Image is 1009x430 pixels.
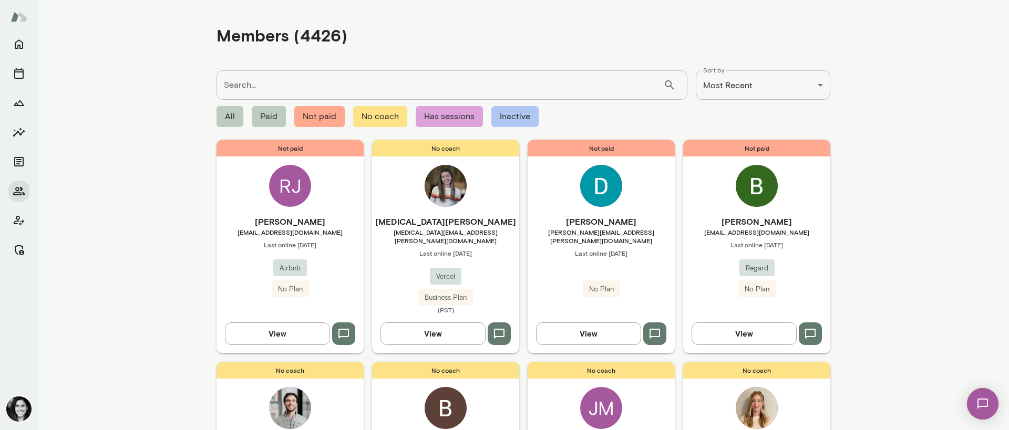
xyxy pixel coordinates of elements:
img: Alli Pope [425,165,467,207]
h6: [PERSON_NAME] [683,215,830,228]
img: David Sferlazza [580,165,622,207]
h6: [PERSON_NAME] [528,215,675,228]
span: Not paid [294,106,345,127]
div: Most Recent [696,70,830,100]
span: No Plan [583,284,620,295]
span: No coach [683,362,830,379]
img: Jamie Albers [6,396,32,422]
span: Business Plan [418,292,473,303]
span: [EMAIL_ADDRESS][DOMAIN_NAME] [217,228,364,236]
span: Paid [252,106,286,127]
span: Last online [DATE] [528,249,675,257]
div: JM [580,387,622,429]
span: Airbnb [273,263,307,274]
h6: [PERSON_NAME] [217,215,364,228]
span: Vercel [430,271,461,282]
span: (PST) [372,306,519,314]
span: Last online [DATE] [372,249,519,257]
button: Growth Plan [8,92,29,113]
span: No coach [372,362,519,379]
span: [MEDICAL_DATA][EMAIL_ADDRESS][PERSON_NAME][DOMAIN_NAME] [372,228,519,245]
img: Aubrey Morgan [736,387,778,429]
img: Bryan Davies [425,387,467,429]
span: Last online [DATE] [217,240,364,249]
span: [EMAIL_ADDRESS][DOMAIN_NAME] [683,228,830,236]
button: Home [8,34,29,55]
button: Client app [8,210,29,231]
img: Bita Masjedi [736,165,778,207]
button: View [225,322,330,344]
div: RJ [269,165,311,207]
span: [PERSON_NAME][EMAIL_ADDRESS][PERSON_NAME][DOMAIN_NAME] [528,228,675,245]
h6: [MEDICAL_DATA][PERSON_NAME] [372,215,519,228]
button: Manage [8,239,29,260]
span: Regard [739,263,775,274]
span: Not paid [528,140,675,156]
label: Sort by [703,66,725,75]
button: View [536,322,641,344]
span: Inactive [491,106,539,127]
span: No coach [217,362,364,379]
span: Not paid [683,140,830,156]
button: Members [8,181,29,202]
span: No coach [528,362,675,379]
h4: Members (4426) [217,25,347,45]
button: View [380,322,486,344]
button: Documents [8,151,29,172]
span: No Plan [272,284,309,295]
span: Has sessions [416,106,483,127]
button: Sessions [8,63,29,84]
span: Not paid [217,140,364,156]
span: No coach [372,140,519,156]
span: No coach [353,106,407,127]
img: Carl Johnson [269,387,311,429]
span: No Plan [738,284,776,295]
img: Mento [11,7,27,27]
span: Last online [DATE] [683,240,830,249]
span: All [217,106,243,127]
button: View [692,322,797,344]
button: Insights [8,122,29,143]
